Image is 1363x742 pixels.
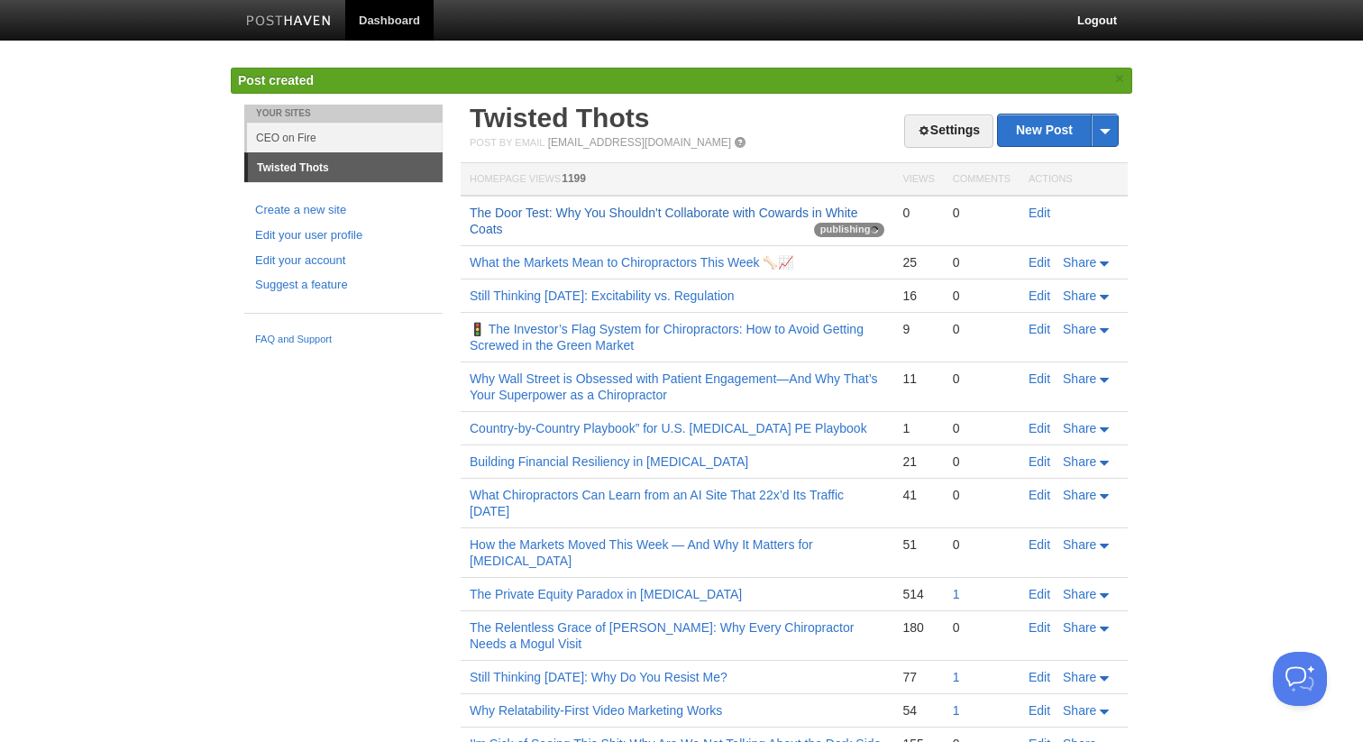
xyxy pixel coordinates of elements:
[255,252,432,270] a: Edit your account
[953,420,1011,436] div: 0
[953,536,1011,553] div: 0
[1063,537,1096,552] span: Share
[1029,421,1050,435] a: Edit
[1029,206,1050,220] a: Edit
[1029,703,1050,718] a: Edit
[1029,537,1050,552] a: Edit
[902,288,934,304] div: 16
[246,15,332,29] img: Posthaven-bar
[238,73,314,87] span: Post created
[255,332,432,348] a: FAQ and Support
[953,254,1011,270] div: 0
[1063,289,1096,303] span: Share
[255,226,432,245] a: Edit your user profile
[902,586,934,602] div: 514
[953,619,1011,636] div: 0
[470,620,854,651] a: The Relentless Grace of [PERSON_NAME]: Why Every Chiropractor Needs a Mogul Visit
[470,703,722,718] a: Why Relatability-First Video Marketing Works
[902,487,934,503] div: 41
[902,702,934,719] div: 54
[953,670,960,684] a: 1
[1063,488,1096,502] span: Share
[953,371,1011,387] div: 0
[548,136,731,149] a: [EMAIL_ADDRESS][DOMAIN_NAME]
[562,172,586,185] span: 1199
[247,123,443,152] a: CEO on Fire
[953,321,1011,337] div: 0
[902,371,934,387] div: 11
[1063,587,1096,601] span: Share
[1029,670,1050,684] a: Edit
[1029,289,1050,303] a: Edit
[902,669,934,685] div: 77
[902,619,934,636] div: 180
[953,205,1011,221] div: 0
[1273,652,1327,706] iframe: Help Scout Beacon - Open
[953,453,1011,470] div: 0
[1020,163,1128,197] th: Actions
[871,226,878,234] img: loading-tiny-gray.gif
[1029,488,1050,502] a: Edit
[1063,421,1096,435] span: Share
[470,454,748,469] a: Building Financial Resiliency in [MEDICAL_DATA]
[1063,322,1096,336] span: Share
[1029,322,1050,336] a: Edit
[944,163,1020,197] th: Comments
[814,223,885,237] span: publishing
[470,421,867,435] a: Country-by-Country Playbook” for U.S. [MEDICAL_DATA] PE Playbook
[470,103,649,133] a: Twisted Thots
[244,105,443,123] li: Your Sites
[1063,371,1096,386] span: Share
[1063,454,1096,469] span: Share
[893,163,943,197] th: Views
[470,289,735,303] a: Still Thinking [DATE]: Excitability vs. Regulation
[248,153,443,182] a: Twisted Thots
[1029,454,1050,469] a: Edit
[902,453,934,470] div: 21
[953,487,1011,503] div: 0
[470,137,544,148] span: Post by Email
[470,670,727,684] a: Still Thinking [DATE]: Why Do You Resist Me?
[1063,670,1096,684] span: Share
[953,587,960,601] a: 1
[953,288,1011,304] div: 0
[902,321,934,337] div: 9
[1063,620,1096,635] span: Share
[1029,587,1050,601] a: Edit
[902,536,934,553] div: 51
[998,115,1118,146] a: New Post
[470,322,864,353] a: 🚦 The Investor’s Flag System for Chiropractors: How to Avoid Getting Screwed in the Green Market
[953,703,960,718] a: 1
[1029,255,1050,270] a: Edit
[902,205,934,221] div: 0
[1111,68,1128,90] a: ×
[470,537,813,568] a: How the Markets Moved This Week — And Why It Matters for [MEDICAL_DATA]
[902,420,934,436] div: 1
[470,587,742,601] a: The Private Equity Paradox in [MEDICAL_DATA]
[255,276,432,295] a: Suggest a feature
[255,201,432,220] a: Create a new site
[1063,703,1096,718] span: Share
[1029,620,1050,635] a: Edit
[902,254,934,270] div: 25
[470,255,794,270] a: What the Markets Mean to Chiropractors This Week 🦴📈
[1063,255,1096,270] span: Share
[461,163,893,197] th: Homepage Views
[470,488,844,518] a: What Chiropractors Can Learn from an AI Site That 22x’d Its Traffic [DATE]
[470,206,857,236] a: The Door Test: Why You Shouldn't Collaborate with Cowards in White Coats
[904,115,993,148] a: Settings
[1029,371,1050,386] a: Edit
[470,371,878,402] a: Why Wall Street is Obsessed with Patient Engagement—And Why That’s Your Superpower as a Chiropractor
